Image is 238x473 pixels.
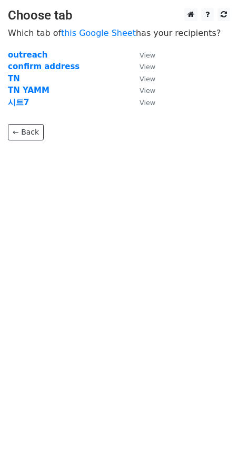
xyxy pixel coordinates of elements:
h3: Choose tab [8,8,230,23]
small: View [140,87,155,94]
small: View [140,51,155,59]
a: outreach [8,50,47,60]
a: confirm address [8,62,80,71]
a: View [129,86,155,95]
a: View [129,98,155,107]
a: View [129,50,155,60]
a: TN [8,74,20,83]
a: 시트7 [8,98,29,107]
small: View [140,63,155,71]
small: View [140,99,155,107]
p: Which tab of has your recipients? [8,27,230,39]
a: this Google Sheet [61,28,136,38]
small: View [140,75,155,83]
a: View [129,62,155,71]
a: View [129,74,155,83]
a: TN YAMM [8,86,49,95]
a: ← Back [8,124,44,140]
